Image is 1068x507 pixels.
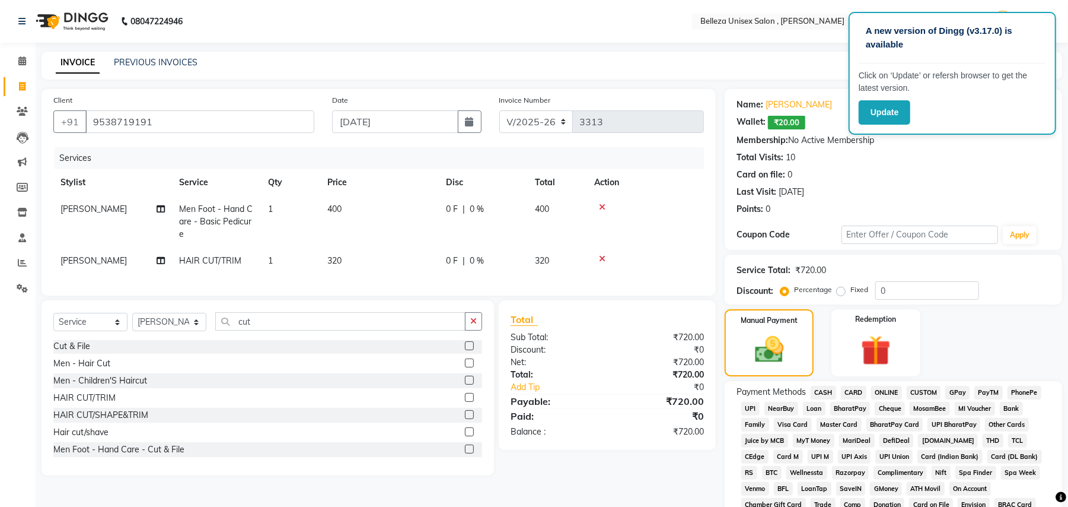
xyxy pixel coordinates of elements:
span: Card M [773,450,803,464]
span: THD [983,434,1003,448]
div: 10 [786,151,795,164]
div: 0 [788,169,792,181]
span: ONLINE [871,386,902,400]
div: Service Total: [737,264,790,277]
span: MI Voucher [955,402,995,416]
img: _gift.svg [852,332,900,369]
span: 1 [268,204,273,214]
span: ₹20.00 [768,116,805,129]
span: ATH Movil [907,482,945,496]
a: INVOICE [56,52,100,74]
span: UPI [741,402,760,416]
span: CUSTOM [907,386,941,400]
span: Nift [932,466,951,480]
div: ₹720.00 [607,426,713,438]
label: Invoice Number [499,95,551,106]
span: PhonePe [1008,386,1041,400]
span: Payment Methods [737,386,806,398]
span: SaveIN [836,482,866,496]
span: Loan [803,402,825,416]
div: Men - Hair Cut [53,357,110,370]
span: MosamBee [910,402,950,416]
div: Name: [737,99,763,111]
div: Discount: [737,285,773,297]
div: Wallet: [737,116,766,129]
div: Payable: [502,394,607,408]
span: 0 % [470,255,484,267]
th: Stylist [53,169,172,196]
span: [PERSON_NAME] [60,204,127,214]
span: Cheque [875,402,905,416]
div: Net: [502,356,607,369]
p: A new version of Dingg (v3.17.0) is available [866,24,1039,51]
label: Redemption [855,314,896,325]
span: Complimentary [873,466,927,480]
label: Percentage [794,284,832,295]
label: Manual Payment [741,315,798,326]
b: 08047224946 [130,5,183,38]
div: Points: [737,203,763,216]
div: Card on file: [737,169,785,181]
div: ₹0 [607,344,713,356]
span: | [463,255,465,267]
div: No Active Membership [737,134,1050,147]
span: Juice by MCB [741,434,788,448]
span: Total [511,313,538,326]
th: Qty [261,169,320,196]
span: BharatPay Card [866,418,923,432]
img: Admin [993,11,1013,31]
div: ₹720.00 [607,394,713,408]
div: Paid: [502,409,607,423]
div: ₹0 [625,381,713,394]
span: BFL [774,482,793,496]
div: Coupon Code [737,229,841,241]
span: 320 [327,255,342,266]
span: LoanTap [798,482,831,496]
th: Service [172,169,261,196]
span: PayTM [974,386,1003,400]
button: Update [859,100,910,125]
a: PREVIOUS INVOICES [114,57,197,68]
span: NearBuy [764,402,798,416]
div: ₹720.00 [607,331,713,344]
span: Master Card [817,418,862,432]
div: Services [55,147,713,169]
span: GMoney [870,482,902,496]
a: [PERSON_NAME] [766,99,832,111]
button: Apply [1003,226,1037,244]
div: ₹720.00 [607,369,713,381]
span: 0 F [446,255,458,267]
div: Balance : [502,426,607,438]
div: Cut & File [53,340,90,353]
span: Spa Week [1001,466,1040,480]
div: 0 [766,203,770,216]
span: Razorpay [832,466,869,480]
label: Client [53,95,72,106]
span: Venmo [741,482,769,496]
img: logo [30,5,111,38]
div: Total Visits: [737,151,783,164]
span: UPI Union [875,450,913,464]
span: | [463,203,465,216]
div: Last Visit: [737,186,776,198]
label: Fixed [850,284,868,295]
div: Discount: [502,344,607,356]
div: ₹0 [607,409,713,423]
span: UPI Axis [838,450,871,464]
th: Disc [439,169,528,196]
div: ₹720.00 [795,264,826,277]
span: Men Foot - Hand Care - Basic Pedicure [179,204,253,239]
span: UPI BharatPay [927,418,980,432]
span: Card (Indian Bank) [917,450,983,464]
div: Hair cut/shave [53,426,109,439]
input: Search or Scan [215,312,466,331]
span: Family [741,418,769,432]
label: Date [332,95,348,106]
div: Men - Children'S Haircut [53,375,147,387]
span: [DOMAIN_NAME] [918,434,978,448]
span: CARD [841,386,866,400]
div: Men Foot - Hand Care - Cut & File [53,443,184,456]
span: [PERSON_NAME] [60,255,127,266]
div: Total: [502,369,607,381]
th: Price [320,169,439,196]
